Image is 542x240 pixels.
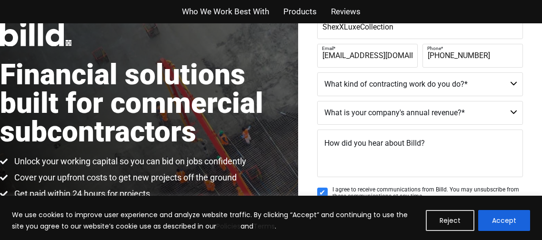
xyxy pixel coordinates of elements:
span: I agree to receive communications from Billd. You may unsubscribe from these communications at an... [332,186,523,200]
input: I agree to receive communications from Billd. You may unsubscribe from these communications at an... [317,188,328,198]
span: Unlock your working capital so you can bid on jobs confidently [12,156,246,167]
a: Who We Work Best With [182,5,269,19]
a: Terms [253,221,275,231]
span: Email [322,45,333,50]
span: Get paid within 24 hours for projects [12,188,150,200]
p: We use cookies to improve user experience and analyze website traffic. By clicking “Accept” and c... [12,209,419,232]
a: Products [283,5,317,19]
button: Reject [426,210,474,231]
a: Reviews [331,5,361,19]
span: Cover your upfront costs to get new projects off the ground [12,172,237,183]
span: How did you hear about Billd? [324,139,425,148]
button: Accept [478,210,530,231]
a: Policies [216,221,241,231]
span: Phone [427,45,441,50]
